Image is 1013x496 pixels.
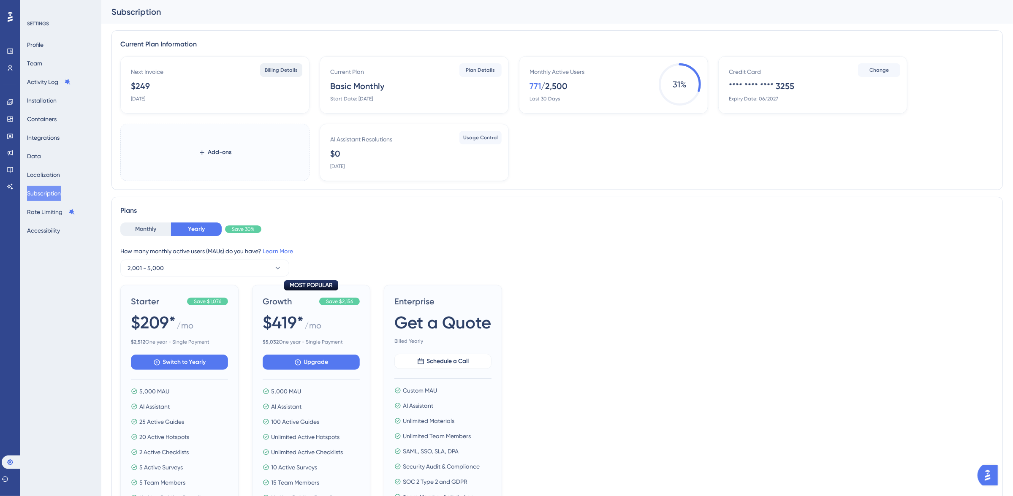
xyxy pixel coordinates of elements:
span: AI Assistant [403,401,433,411]
button: Billing Details [260,63,302,77]
span: Unlimited Team Members [403,431,471,441]
div: Current Plan Information [120,39,994,49]
button: Localization [27,167,60,182]
span: 15 Team Members [271,477,319,488]
span: Add-ons [208,147,232,157]
span: SOC 2 Type 2 and GDPR [403,477,467,487]
span: SAML, SSO, SLA, DPA [403,446,459,456]
span: 20 Active Hotspots [139,432,189,442]
div: Start Date: [DATE] [330,95,373,102]
span: 5,000 MAU [139,386,169,396]
span: Save 30% [232,226,255,233]
span: Unlimited Materials [403,416,454,426]
span: Save $1,076 [194,298,221,305]
button: Monthly [120,222,171,236]
button: Containers [27,111,57,127]
div: AI Assistant Resolutions [330,134,392,144]
div: MOST POPULAR [284,280,338,290]
span: / mo [177,320,193,335]
div: [DATE] [131,95,145,102]
div: 771 [530,80,541,92]
span: 2 Active Checklists [139,447,189,457]
span: Save $2,156 [326,298,353,305]
span: 25 Active Guides [139,417,184,427]
div: $249 [131,80,150,92]
span: Change [869,67,889,73]
div: SETTINGS [27,20,95,27]
span: AI Assistant [139,401,170,412]
span: Security Audit & Compliance [403,461,480,472]
span: AI Assistant [271,401,301,412]
button: Yearly [171,222,222,236]
span: 100 Active Guides [271,417,319,427]
button: Data [27,149,41,164]
div: Basic Monthly [330,80,384,92]
span: Unlimited Active Checklists [271,447,343,457]
span: Enterprise [394,295,492,307]
button: Plan Details [459,63,502,77]
button: Upgrade [263,355,360,370]
span: Plan Details [466,67,495,73]
span: 31 % [659,63,701,106]
button: Accessibility [27,223,60,238]
button: Integrations [27,130,60,145]
span: $209* [131,311,176,334]
b: $ 5,032 [263,339,279,345]
button: Subscription [27,186,61,201]
a: Learn More [263,248,293,255]
span: Upgrade [304,357,329,367]
button: Change [858,63,900,77]
b: $ 2,512 [131,339,145,345]
span: Billing Details [265,67,298,73]
span: 2,001 - 5,000 [128,263,164,273]
span: 5,000 MAU [271,386,301,396]
button: Rate Limiting [27,204,75,220]
span: Switch to Yearly [163,357,206,367]
iframe: UserGuiding AI Assistant Launcher [978,463,1003,488]
button: Profile [27,37,43,52]
span: 5 Team Members [139,477,185,488]
span: One year - Single Payment [131,339,228,345]
div: Credit Card [729,67,761,77]
div: [DATE] [330,163,345,170]
button: Team [27,56,42,71]
button: Schedule a Call [394,354,492,369]
div: Last 30 Days [530,95,560,102]
button: Usage Control [459,131,502,144]
span: One year - Single Payment [263,339,360,345]
span: Billed Yearly [394,338,492,344]
button: 2,001 - 5,000 [120,260,289,276]
button: Activity Log [27,74,71,89]
span: Custom MAU [403,385,437,396]
div: Current Plan [330,67,364,77]
div: Next Invoice [131,67,163,77]
span: / mo [304,320,321,335]
span: 5 Active Surveys [139,462,183,472]
div: Expiry Date: 06/2027 [729,95,778,102]
div: Plans [120,206,994,216]
button: Add-ons [185,145,245,160]
div: How many monthly active users (MAUs) do you have? [120,246,994,256]
span: Schedule a Call [427,356,469,366]
div: Monthly Active Users [530,67,584,77]
span: Starter [131,295,184,307]
button: Installation [27,93,57,108]
div: Subscription [111,6,982,18]
span: 10 Active Surveys [271,462,317,472]
span: $419* [263,311,304,334]
span: Unlimited Active Hotspots [271,432,339,442]
span: Usage Control [463,134,498,141]
span: Growth [263,295,316,307]
div: / 2,500 [541,80,568,92]
div: $0 [330,148,340,160]
button: Switch to Yearly [131,355,228,370]
span: Get a Quote [394,311,491,334]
